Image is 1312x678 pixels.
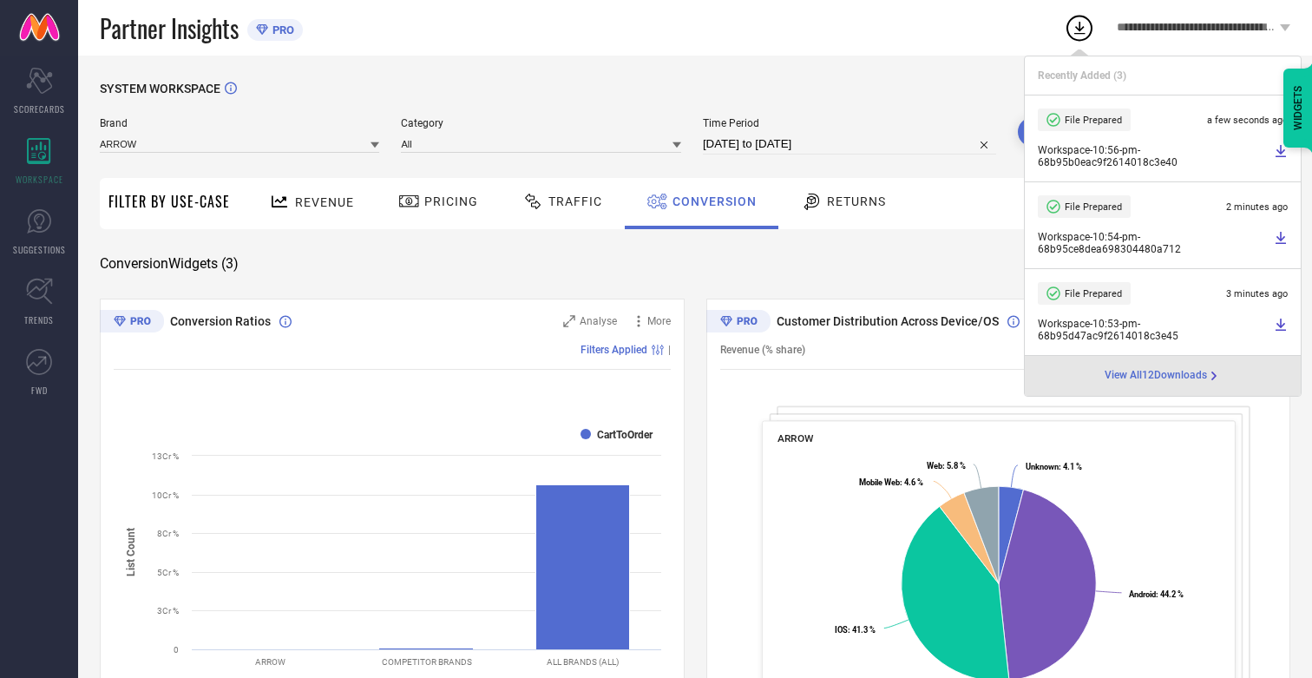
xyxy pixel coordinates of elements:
[720,344,805,356] span: Revenue (% share)
[1025,462,1081,471] text: : 4.1 %
[152,451,179,461] text: 13Cr %
[1274,231,1288,255] a: Download
[31,384,48,397] span: FWD
[703,134,996,155] input: Select time period
[100,310,164,336] div: Premium
[157,606,179,615] text: 3Cr %
[1038,231,1269,255] span: Workspace - 10:54-pm - 68b95ce8dea698304480a712
[1105,369,1207,383] span: View All 12 Downloads
[157,568,179,577] text: 5Cr %
[1226,201,1288,213] span: 2 minutes ago
[152,490,179,500] text: 10Cr %
[926,461,965,471] text: : 5.8 %
[706,310,771,336] div: Premium
[672,194,757,208] span: Conversion
[125,528,137,576] tspan: List Count
[174,645,179,655] text: 0
[108,191,230,212] span: Filter By Use-Case
[100,82,220,95] span: SYSTEM WORKSPACE
[1274,144,1288,168] a: Download
[268,23,294,36] span: PRO
[563,315,575,327] svg: Zoom
[1274,318,1288,342] a: Download
[14,102,65,115] span: SCORECARDS
[1065,201,1122,213] span: File Prepared
[1129,589,1156,599] tspan: Android
[100,117,379,129] span: Brand
[1038,318,1269,342] span: Workspace - 10:53-pm - 68b95d47ac9f2614018c3e45
[835,625,876,635] text: : 41.3 %
[580,315,617,327] span: Analyse
[859,477,923,487] text: : 4.6 %
[777,432,813,444] span: ARROW
[1065,288,1122,300] span: File Prepared
[401,117,680,129] span: Category
[382,657,472,667] text: COMPETITOR BRANDS
[1018,117,1112,147] button: Search
[647,315,671,327] span: More
[24,313,54,326] span: TRENDS
[859,477,900,487] tspan: Mobile Web
[668,344,671,356] span: |
[548,194,602,208] span: Traffic
[100,10,239,46] span: Partner Insights
[1226,288,1288,300] span: 3 minutes ago
[597,429,653,441] text: CartToOrder
[424,194,478,208] span: Pricing
[581,344,647,356] span: Filters Applied
[1105,369,1221,383] div: Open download page
[777,314,999,328] span: Customer Distribution Across Device/OS
[1038,69,1126,82] span: Recently Added ( 3 )
[1065,115,1122,126] span: File Prepared
[1064,12,1095,43] div: Open download list
[16,173,63,186] span: WORKSPACE
[13,243,66,256] span: SUGGESTIONS
[170,314,271,328] span: Conversion Ratios
[255,657,285,667] text: ARROW
[295,195,354,209] span: Revenue
[1129,589,1184,599] text: : 44.2 %
[1105,369,1221,383] a: View All12Downloads
[100,255,239,273] span: Conversion Widgets ( 3 )
[1207,115,1288,126] span: a few seconds ago
[1025,462,1058,471] tspan: Unknown
[1038,144,1269,168] span: Workspace - 10:56-pm - 68b95b0eac9f2614018c3e40
[547,657,619,667] text: ALL BRANDS (ALL)
[926,461,941,471] tspan: Web
[827,194,886,208] span: Returns
[157,529,179,538] text: 8Cr %
[835,625,848,635] tspan: IOS
[703,117,996,129] span: Time Period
